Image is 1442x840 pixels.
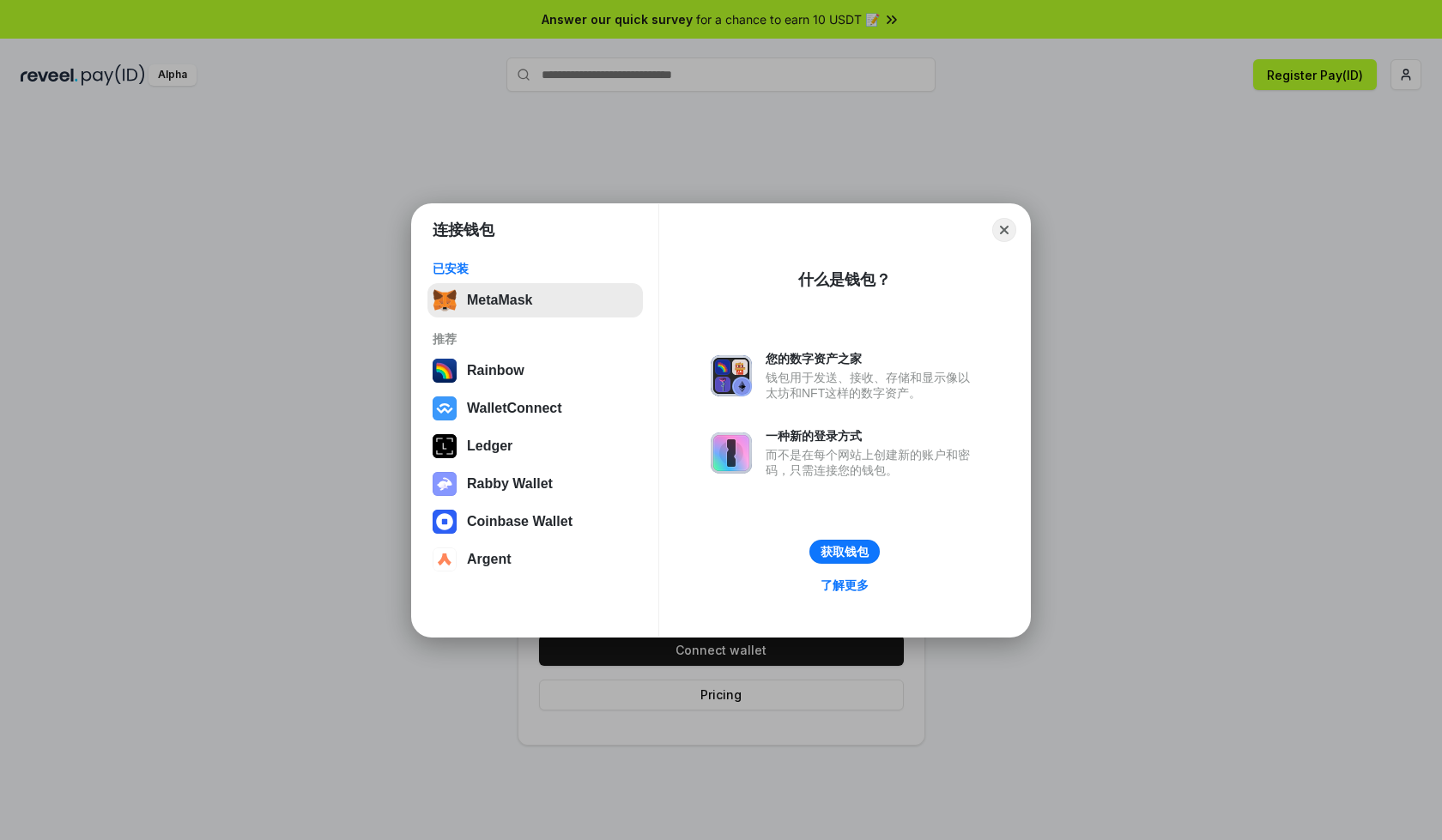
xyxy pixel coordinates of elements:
[821,544,869,559] div: 获取钱包
[467,552,512,567] div: Argent
[427,467,643,501] button: Rabby Wallet
[766,370,978,401] div: 钱包用于发送、接收、存储和显示像以太坊和NFT这样的数字资产。
[433,547,457,571] img: svg+xml,%3Csvg%20width%3D%2228%22%20height%3D%2228%22%20viewBox%3D%220%200%2028%2028%22%20fill%3D...
[821,577,869,593] div: 了解更多
[433,261,638,276] div: 已安装
[467,401,562,416] div: WalletConnect
[433,220,494,240] h1: 连接钱包
[992,218,1016,242] button: Close
[433,472,457,496] img: svg+xml,%3Csvg%20xmlns%3D%22http%3A%2F%2Fwww.w3.org%2F2000%2Fsvg%22%20fill%3D%22none%22%20viewBox...
[427,429,643,463] button: Ledger
[427,354,643,388] button: Rainbow
[711,432,752,474] img: svg+xml,%3Csvg%20xmlns%3D%22http%3A%2F%2Fwww.w3.org%2F2000%2Fsvg%22%20fill%3D%22none%22%20viewBox...
[467,363,524,378] div: Rainbow
[467,293,532,308] div: MetaMask
[467,438,512,454] div: Ledger
[467,514,573,529] div: Coinbase Wallet
[427,542,643,577] button: Argent
[427,505,643,539] button: Coinbase Wallet
[766,351,978,366] div: 您的数字资产之家
[427,391,643,426] button: WalletConnect
[810,574,879,596] a: 了解更多
[427,283,643,317] button: MetaMask
[711,355,752,396] img: svg+xml,%3Csvg%20xmlns%3D%22http%3A%2F%2Fwww.w3.org%2F2000%2Fsvg%22%20fill%3D%22none%22%20viewBox...
[433,396,457,420] img: svg+xml,%3Csvg%20width%3D%2228%22%20height%3D%2228%22%20viewBox%3D%220%200%2028%2028%22%20fill%3D...
[467,476,553,492] div: Rabby Wallet
[809,540,880,564] button: 获取钱包
[433,510,457,534] img: svg+xml,%3Csvg%20width%3D%2228%22%20height%3D%2228%22%20viewBox%3D%220%200%2028%2028%22%20fill%3D...
[433,288,457,312] img: svg+xml,%3Csvg%20fill%3D%22none%22%20height%3D%2233%22%20viewBox%3D%220%200%2035%2033%22%20width%...
[766,447,978,478] div: 而不是在每个网站上创建新的账户和密码，只需连接您的钱包。
[766,428,978,444] div: 一种新的登录方式
[433,434,457,458] img: svg+xml,%3Csvg%20xmlns%3D%22http%3A%2F%2Fwww.w3.org%2F2000%2Fsvg%22%20width%3D%2228%22%20height%3...
[798,269,891,290] div: 什么是钱包？
[433,331,638,347] div: 推荐
[433,359,457,383] img: svg+xml,%3Csvg%20width%3D%22120%22%20height%3D%22120%22%20viewBox%3D%220%200%20120%20120%22%20fil...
